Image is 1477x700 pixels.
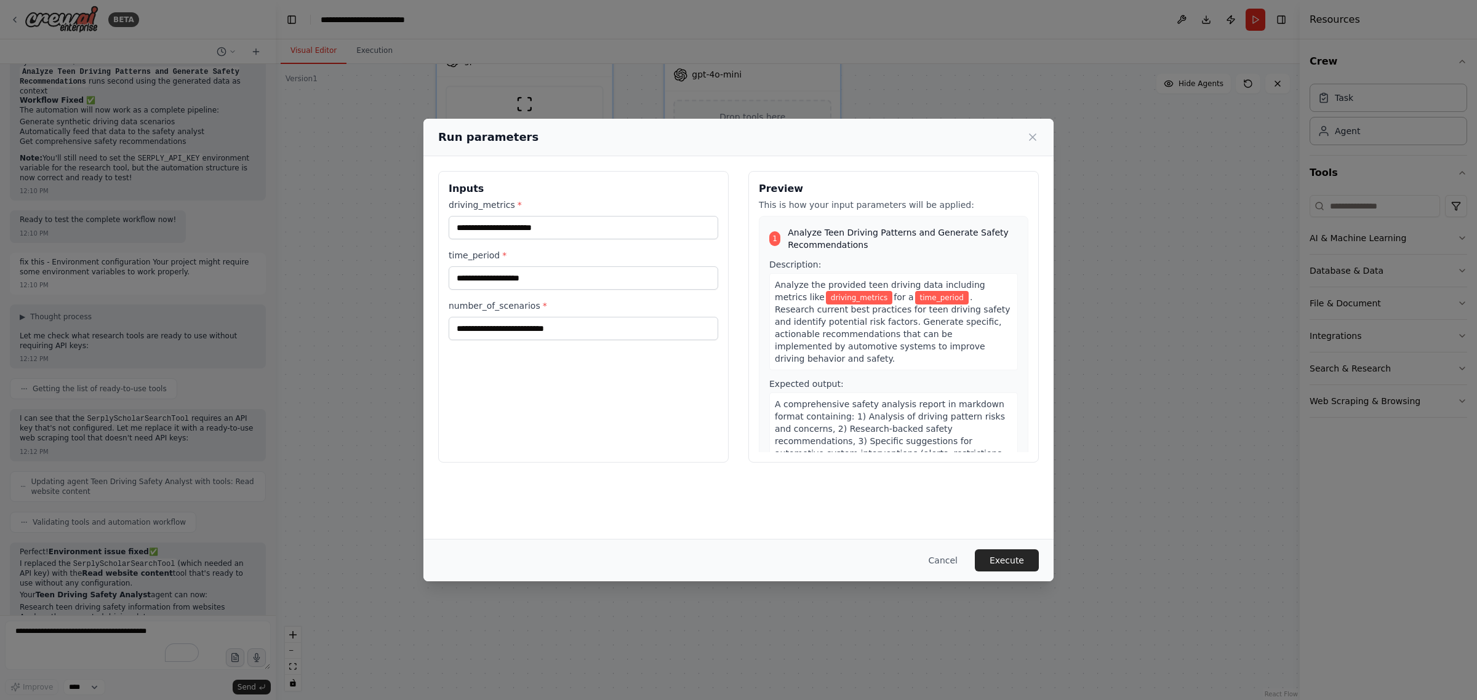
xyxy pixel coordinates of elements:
[775,280,985,302] span: Analyze the provided teen driving data including metrics like
[788,226,1018,251] span: Analyze Teen Driving Patterns and Generate Safety Recommendations
[894,292,913,302] span: for a
[775,399,1007,495] span: A comprehensive safety analysis report in markdown format containing: 1) Analysis of driving patt...
[919,549,967,571] button: Cancel
[759,199,1028,211] p: This is how your input parameters will be applied:
[826,291,892,304] span: Variable: driving_metrics
[449,249,718,261] label: time_period
[759,181,1028,196] h3: Preview
[449,181,718,196] h3: Inputs
[769,379,844,389] span: Expected output:
[769,231,780,246] div: 1
[449,300,718,312] label: number_of_scenarios
[449,199,718,211] label: driving_metrics
[769,260,821,269] span: Description:
[975,549,1039,571] button: Execute
[438,129,538,146] h2: Run parameters
[915,291,969,304] span: Variable: time_period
